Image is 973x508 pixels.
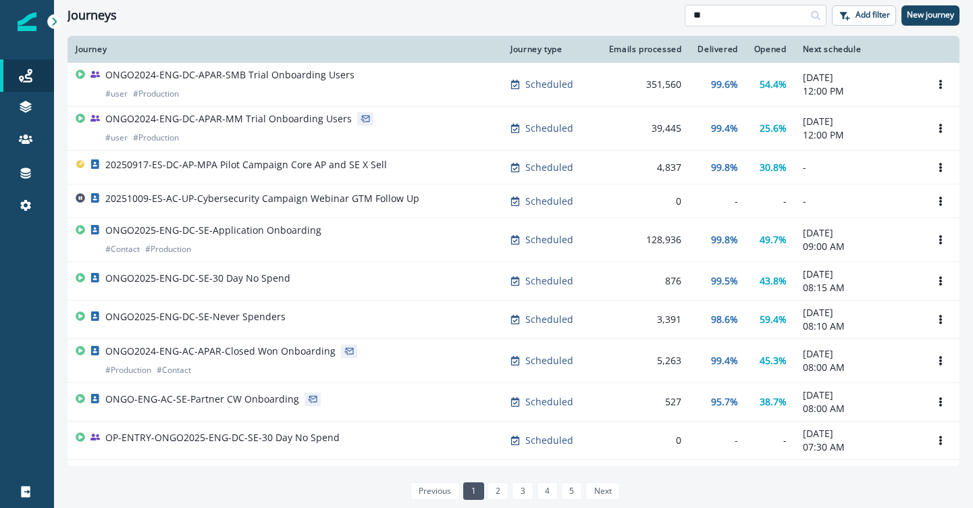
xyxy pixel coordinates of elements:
div: Journey [76,44,494,55]
p: ONGO2025-ENG-DC-SE-Application Onboarding [105,224,321,237]
p: - [803,195,914,208]
div: Journey type [510,44,590,55]
a: OP-ENTRY-ONGO2025-ENG-DC-SE-30 Day No SpendScheduled0--[DATE]07:30 AMOptions [68,422,959,460]
p: [DATE] [803,268,914,281]
p: [DATE] [803,427,914,440]
p: 08:00 AM [803,361,914,374]
p: ONGO2025-ENG-DC-SE-Never Spenders [105,310,286,324]
p: # Production [133,87,179,101]
div: Emails processed [607,44,682,55]
button: Options [930,230,951,250]
p: Scheduled [525,122,573,135]
button: Options [930,157,951,178]
p: OP-ENTRY-ONGO2025-ENG-DC-SE-30 Day No Spend [105,431,340,444]
p: New journey [907,10,954,20]
button: Options [930,351,951,371]
p: 43.8% [760,274,787,288]
a: Page 5 [561,482,582,500]
div: 5,263 [607,354,682,367]
p: [DATE] [803,71,914,84]
button: Options [930,271,951,291]
p: 95.7% [711,395,738,409]
div: 876 [607,274,682,288]
button: Options [930,309,951,330]
img: Inflection [18,12,36,31]
p: [DATE] [803,388,914,402]
div: 128,936 [607,233,682,247]
p: 99.8% [711,161,738,174]
a: ONGO2024-ENG-DC-APAR-MM Trial Onboarding Users#user#ProductionScheduled39,44599.4%25.6%[DATE]12:0... [68,107,959,151]
p: # user [105,131,128,145]
p: # Contact [157,363,191,377]
p: [DATE] [803,226,914,240]
p: 08:10 AM [803,320,914,333]
p: 07:30 AM [803,440,914,454]
a: Next page [585,482,619,500]
p: 30.8% [760,161,787,174]
div: Next schedule [803,44,914,55]
p: # Contact [105,243,140,256]
a: OP-ENTRY-ONGO2024-ENG-AC-APAR-Closed Won OnboardingScheduled0--[DATE]07:30 AMOptions [68,460,959,499]
p: - [803,161,914,174]
a: ONGO2025-ENG-DC-SE-30 Day No SpendScheduled87699.5%43.8%[DATE]08:15 AMOptions [68,262,959,301]
div: - [754,434,787,447]
p: Scheduled [525,195,573,208]
div: 39,445 [607,122,682,135]
div: 351,560 [607,78,682,91]
h1: Journeys [68,8,117,23]
p: 54.4% [760,78,787,91]
p: ONGO2024-ENG-AC-APAR-Closed Won Onboarding [105,345,336,358]
a: 20250917-ES-DC-AP-MPA Pilot Campaign Core AP and SE X SellScheduled4,83799.8%30.8%-Options [68,151,959,184]
button: Options [930,74,951,95]
p: 99.4% [711,122,738,135]
div: Opened [754,44,787,55]
div: - [754,195,787,208]
button: New journey [901,5,959,26]
p: 98.6% [711,313,738,326]
p: [DATE] [803,306,914,320]
p: ONGO2025-ENG-DC-SE-30 Day No Spend [105,272,290,285]
p: Scheduled [525,354,573,367]
p: Scheduled [525,233,573,247]
div: - [698,434,737,447]
div: 0 [607,195,682,208]
p: Scheduled [525,274,573,288]
p: # Production [133,131,179,145]
a: 20251009-ES-AC-UP-Cybersecurity Campaign Webinar GTM Follow UpScheduled0---Options [68,184,959,218]
p: # user [105,87,128,101]
button: Options [930,392,951,412]
p: 08:00 AM [803,402,914,415]
p: 08:15 AM [803,281,914,295]
a: ONGO2024-ENG-AC-APAR-Closed Won Onboarding#Production#ContactScheduled5,26399.4%45.3%[DATE]08:00 ... [68,339,959,383]
p: Scheduled [525,313,573,326]
p: ONGO2024-ENG-DC-APAR-SMB Trial Onboarding Users [105,68,354,82]
a: ONGO2025-ENG-DC-SE-Application Onboarding#Contact#ProductionScheduled128,93699.8%49.7%[DATE]09:00... [68,218,959,262]
a: Page 2 [488,482,508,500]
a: Page 1 is your current page [463,482,484,500]
a: ONGO2024-ENG-DC-APAR-SMB Trial Onboarding Users#user#ProductionScheduled351,56099.6%54.4%[DATE]12... [68,63,959,107]
p: 25.6% [760,122,787,135]
p: # Production [105,363,151,377]
div: 527 [607,395,682,409]
button: Options [930,191,951,211]
p: Scheduled [525,395,573,409]
div: 0 [607,434,682,447]
p: 20250917-ES-DC-AP-MPA Pilot Campaign Core AP and SE X Sell [105,158,387,172]
button: Add filter [832,5,896,26]
div: Delivered [698,44,737,55]
p: # Production [145,243,191,256]
a: Page 4 [537,482,558,500]
div: 4,837 [607,161,682,174]
button: Options [930,118,951,138]
p: 38.7% [760,395,787,409]
p: 99.8% [711,233,738,247]
p: 59.4% [760,313,787,326]
p: ONGO2024-ENG-DC-APAR-MM Trial Onboarding Users [105,112,352,126]
p: 12:00 PM [803,128,914,142]
p: 99.5% [711,274,738,288]
a: Page 3 [512,482,533,500]
p: [DATE] [803,115,914,128]
p: 12:00 PM [803,84,914,98]
p: [DATE] [803,347,914,361]
p: 99.4% [711,354,738,367]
